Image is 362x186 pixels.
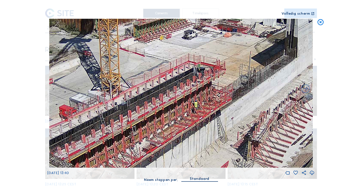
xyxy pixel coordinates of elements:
div: Standaard [190,176,209,182]
div: Standaard [181,176,218,181]
span: [DATE] 13:40 [47,171,69,175]
div: Volledig scherm [282,12,310,16]
div: Neem stappen per: [144,178,178,182]
img: Image [49,19,313,168]
i: Back [300,84,311,95]
i: Forward [51,84,61,95]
